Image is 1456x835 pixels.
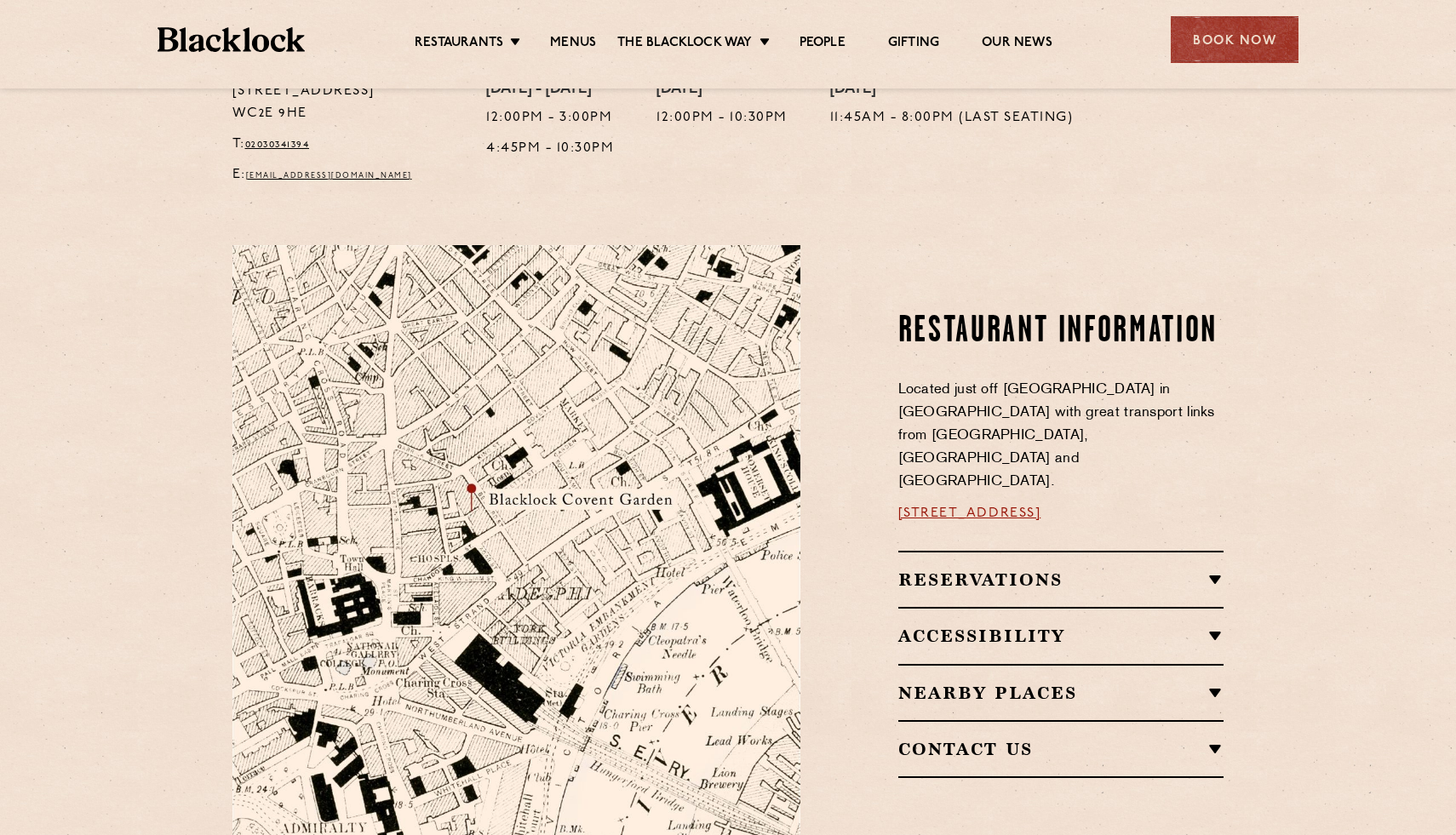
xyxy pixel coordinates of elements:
div: Book Now [1171,16,1298,63]
p: 11:45am - 8:00pm (Last Seating) [830,107,1074,129]
a: Gifting [888,35,939,54]
h4: [DATE] - [DATE] [486,81,614,100]
p: E: [232,164,461,186]
h2: Nearby Places [898,683,1224,703]
a: 02030341394 [245,140,310,150]
h4: [DATE] [830,81,1074,100]
h2: Restaurant information [898,311,1224,353]
a: Our News [982,35,1052,54]
a: [EMAIL_ADDRESS][DOMAIN_NAME] [246,172,412,180]
img: BL_Textured_Logo-footer-cropped.svg [158,27,305,52]
p: T: [232,134,461,156]
h4: [DATE] [656,81,788,100]
p: 12:00pm - 3:00pm [486,107,614,129]
p: 12:00pm - 10:30pm [656,107,788,129]
h2: Contact Us [898,739,1224,759]
a: The Blacklock Way [617,35,752,54]
a: [STREET_ADDRESS] [898,506,1041,520]
span: Located just off [GEOGRAPHIC_DATA] in [GEOGRAPHIC_DATA] with great transport links from [GEOGRAPH... [898,383,1215,489]
h2: Accessibility [898,626,1224,646]
a: People [800,35,846,54]
a: Restaurants [415,35,503,54]
p: 4:45pm - 10:30pm [486,138,614,160]
h2: Reservations [898,569,1224,590]
a: Menus [550,35,596,54]
p: [STREET_ADDRESS] WC2E 9HE [232,81,461,125]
